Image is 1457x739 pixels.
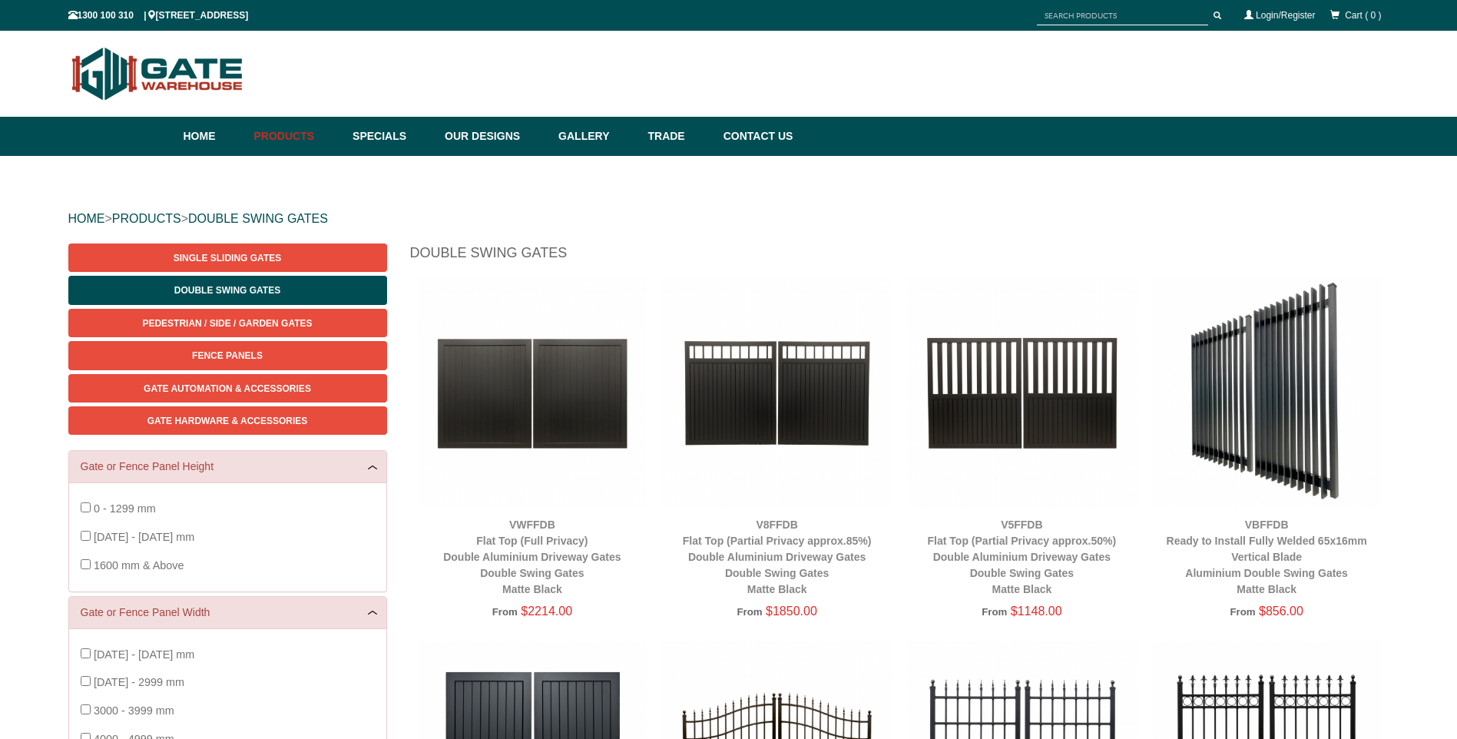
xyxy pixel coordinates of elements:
a: Gate or Fence Panel Width [81,605,375,621]
a: Double Swing Gates [68,276,387,304]
span: 3000 - 3999 mm [94,704,174,717]
span: Gate Automation & Accessories [144,383,311,394]
span: 0 - 1299 mm [94,502,156,515]
img: VWFFDB - Flat Top (Full Privacy) - Double Aluminium Driveway Gates - Double Swing Gates - Matte B... [418,278,647,508]
a: Home [184,117,247,156]
a: Trade [640,117,715,156]
a: VBFFDBReady to Install Fully Welded 65x16mm Vertical BladeAluminium Double Swing GatesMatte Black [1167,519,1367,595]
a: V8FFDBFlat Top (Partial Privacy approx.85%)Double Aluminium Driveway GatesDouble Swing GatesMatte... [683,519,872,595]
span: Gate Hardware & Accessories [147,416,308,426]
div: > > [68,194,1389,244]
a: PRODUCTS [112,212,181,225]
span: [DATE] - [DATE] mm [94,531,194,543]
a: Specials [345,117,437,156]
span: Cart ( 0 ) [1345,10,1381,21]
span: $2214.00 [521,605,572,618]
img: V8FFDB - Flat Top (Partial Privacy approx.85%) - Double Aluminium Driveway Gates - Double Swing G... [662,278,892,508]
a: Our Designs [437,117,551,156]
a: Pedestrian / Side / Garden Gates [68,309,387,337]
a: HOME [68,212,105,225]
img: VBFFDB - Ready to Install Fully Welded 65x16mm Vertical Blade - Aluminium Double Swing Gates - Ma... [1152,278,1382,508]
a: Single Sliding Gates [68,244,387,272]
img: V5FFDB - Flat Top (Partial Privacy approx.50%) - Double Aluminium Driveway Gates - Double Swing G... [907,278,1137,508]
span: From [982,606,1007,618]
span: From [492,606,518,618]
span: 1600 mm & Above [94,559,184,572]
span: [DATE] - 2999 mm [94,676,184,688]
span: [DATE] - [DATE] mm [94,648,194,661]
span: 1300 100 310 | [STREET_ADDRESS] [68,10,249,21]
a: Fence Panels [68,341,387,369]
span: Fence Panels [192,350,263,361]
a: Gate or Fence Panel Height [81,459,375,475]
img: Gate Warehouse [68,38,247,109]
a: V5FFDBFlat Top (Partial Privacy approx.50%)Double Aluminium Driveway GatesDouble Swing GatesMatte... [928,519,1117,595]
span: $856.00 [1259,605,1303,618]
a: Gate Automation & Accessories [68,374,387,403]
a: Gate Hardware & Accessories [68,406,387,435]
span: Double Swing Gates [174,285,280,296]
span: Pedestrian / Side / Garden Gates [142,318,312,329]
span: From [1230,606,1255,618]
span: From [737,606,762,618]
a: Gallery [551,117,640,156]
input: SEARCH PRODUCTS [1037,6,1208,25]
a: VWFFDBFlat Top (Full Privacy)Double Aluminium Driveway GatesDouble Swing GatesMatte Black [443,519,621,595]
a: Login/Register [1256,10,1315,21]
h1: Double Swing Gates [410,244,1389,270]
a: Products [247,117,346,156]
a: Contact Us [716,117,793,156]
span: $1850.00 [766,605,817,618]
span: $1148.00 [1011,605,1062,618]
span: Single Sliding Gates [174,253,281,263]
a: DOUBLE SWING GATES [188,212,328,225]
